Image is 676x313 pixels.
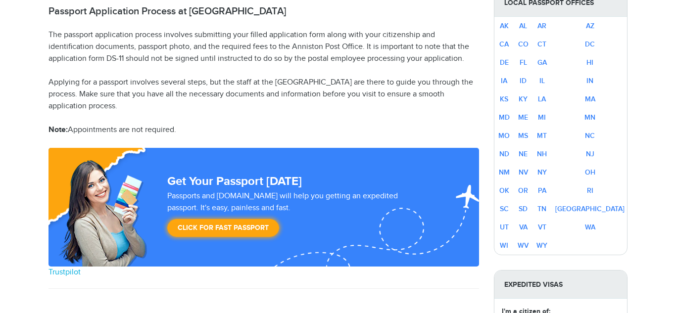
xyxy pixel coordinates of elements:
a: NM [499,168,510,177]
a: IL [539,77,545,85]
a: AR [537,22,546,30]
a: CA [499,40,509,48]
a: ID [520,77,527,85]
a: IN [586,77,593,85]
a: MO [498,132,510,140]
a: NC [585,132,595,140]
a: MA [585,95,595,103]
a: NH [537,150,547,158]
a: CT [537,40,546,48]
a: VA [519,223,528,231]
a: RI [587,186,593,195]
a: AL [519,22,527,30]
a: FL [520,58,527,67]
a: TN [537,205,546,213]
a: Click for Fast Passport [167,219,279,237]
p: The passport application process involves submitting your filled application form along with your... [48,29,479,65]
a: MT [537,132,547,140]
a: NV [519,168,528,177]
h2: Passport Application Process at [GEOGRAPHIC_DATA] [48,5,479,17]
a: LA [538,95,546,103]
p: Appointments are not required. [48,124,479,136]
a: WI [500,241,508,250]
a: OK [499,186,509,195]
a: SD [519,205,528,213]
a: UT [500,223,509,231]
a: KY [519,95,528,103]
a: ND [499,150,509,158]
a: VT [538,223,546,231]
a: CO [518,40,529,48]
a: GA [537,58,547,67]
p: Applying for a passport involves several steps, but the staff at the [GEOGRAPHIC_DATA] are there ... [48,77,479,112]
a: WY [536,241,547,250]
a: MS [518,132,528,140]
a: SC [500,205,509,213]
a: AZ [586,22,594,30]
a: DE [500,58,509,67]
a: NY [537,168,547,177]
a: WA [585,223,595,231]
a: HI [586,58,593,67]
a: [GEOGRAPHIC_DATA] [555,205,625,213]
strong: Get Your Passport [DATE] [167,174,302,188]
a: WV [518,241,529,250]
a: PA [538,186,546,195]
a: ME [518,113,528,122]
a: OH [585,168,595,177]
a: NJ [586,150,594,158]
a: NE [519,150,528,158]
a: KS [500,95,508,103]
a: MD [499,113,510,122]
a: MI [538,113,546,122]
a: DC [585,40,595,48]
a: MN [584,113,595,122]
strong: Expedited Visas [494,270,627,299]
div: Passports and [DOMAIN_NAME] will help you getting an expedited passport. It's easy, painless and ... [163,190,434,242]
a: OR [518,186,528,195]
a: IA [501,77,507,85]
a: Trustpilot [48,268,81,277]
a: AK [500,22,509,30]
strong: Note: [48,125,68,134]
